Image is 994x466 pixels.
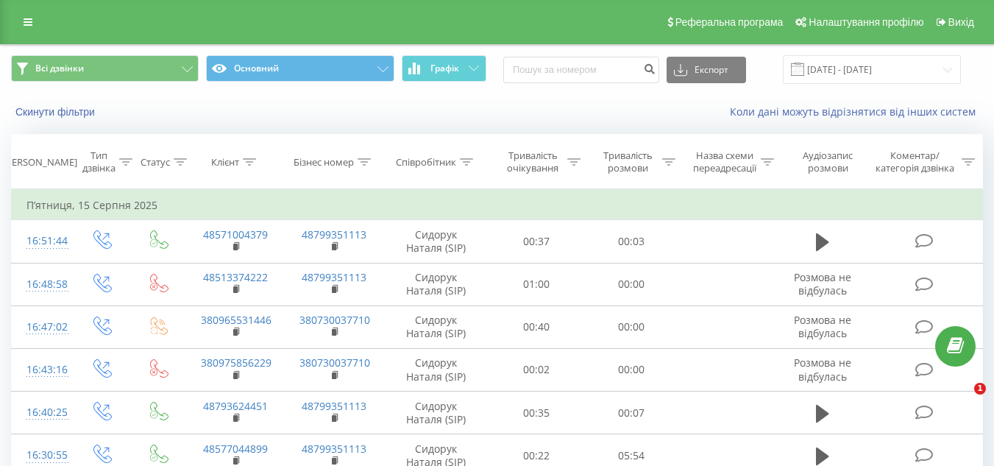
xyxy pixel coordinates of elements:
div: 16:51:44 [26,227,57,255]
a: 380730037710 [299,313,370,327]
div: Тривалість розмови [597,149,658,174]
a: 380975856229 [201,356,271,370]
td: П’ятниця, 15 Серпня 2025 [12,191,983,220]
div: Співробітник [396,156,456,169]
div: 16:48:58 [26,270,57,299]
button: Скинути фільтри [11,105,102,119]
td: 00:40 [489,306,584,348]
td: 00:02 [489,348,584,391]
span: Графік [430,63,459,74]
span: Всі дзвінки [35,63,84,74]
iframe: Intercom live chat [944,383,979,418]
td: 00:00 [584,348,679,391]
div: Статус [141,156,170,169]
button: Основний [206,55,394,82]
span: Розмова не відбулась [794,313,851,340]
td: 01:00 [489,263,584,306]
div: Клієнт [211,156,239,169]
td: Сидорук Наталя (SIP) [383,306,489,348]
a: 48571004379 [203,227,268,241]
span: Налаштування профілю [809,16,923,28]
a: 380965531446 [201,313,271,327]
span: Розмова не відбулась [794,356,851,383]
td: 00:37 [489,220,584,263]
div: Коментар/категорія дзвінка [872,149,958,174]
button: Графік [402,55,486,82]
input: Пошук за номером [503,57,659,83]
div: Назва схеми переадресації [692,149,757,174]
a: 48577044899 [203,442,268,456]
div: Тип дзвінка [82,149,116,174]
td: 00:03 [584,220,679,263]
div: 16:47:02 [26,313,57,342]
a: 48793624451 [203,399,268,413]
a: 48799351113 [302,227,366,241]
div: 16:43:16 [26,356,57,384]
div: 16:40:25 [26,398,57,427]
span: 1 [974,383,986,395]
a: 48513374222 [203,270,268,284]
td: 00:00 [584,306,679,348]
td: Сидорук Наталя (SIP) [383,392,489,434]
div: [PERSON_NAME] [3,156,77,169]
td: Сидорук Наталя (SIP) [383,263,489,306]
td: 00:07 [584,392,679,434]
div: Тривалість очікування [503,149,564,174]
div: Бізнес номер [294,156,354,169]
a: 48799351113 [302,442,366,456]
button: Експорт [667,57,746,83]
td: 00:35 [489,392,584,434]
a: Коли дані можуть відрізнятися вiд інших систем [730,105,983,119]
button: Всі дзвінки [11,55,199,82]
a: 380730037710 [299,356,370,370]
span: Вихід [948,16,974,28]
td: Сидорук Наталя (SIP) [383,348,489,391]
span: Розмова не відбулась [794,270,851,297]
span: Реферальна програма [675,16,784,28]
a: 48799351113 [302,270,366,284]
div: Аудіозапис розмови [791,149,865,174]
td: Сидорук Наталя (SIP) [383,220,489,263]
td: 00:00 [584,263,679,306]
a: 48799351113 [302,399,366,413]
